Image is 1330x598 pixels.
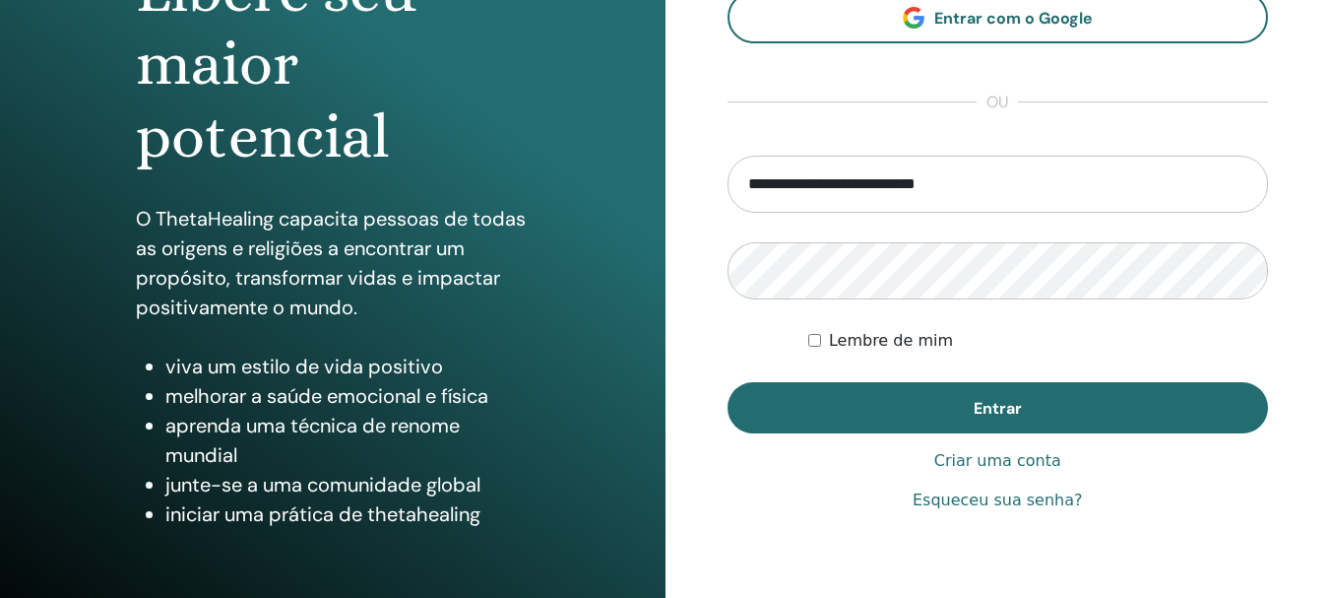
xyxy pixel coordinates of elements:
[165,413,460,468] font: aprenda uma técnica de renome mundial
[728,382,1269,433] button: Entrar
[974,398,1022,419] font: Entrar
[934,451,1061,470] font: Criar uma conta
[913,489,1083,512] a: Esqueceu sua senha?
[934,449,1061,473] a: Criar uma conta
[808,329,1268,353] div: Mantenha-me autenticado indefinidamente ou até que eu faça logout manualmente
[986,92,1008,112] font: ou
[829,331,953,350] font: Lembre de mim
[165,472,480,498] font: junte-se a uma comunidade global
[913,491,1083,509] font: Esqueceu sua senha?
[136,206,526,320] font: O ThetaHealing capacita pessoas de todas as origens e religiões a encontrar um propósito, transfo...
[165,383,488,409] font: melhorar a saúde emocional e física
[934,8,1093,29] font: Entrar com o Google
[165,354,443,379] font: viva um estilo de vida positivo
[165,501,480,527] font: iniciar uma prática de thetahealing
